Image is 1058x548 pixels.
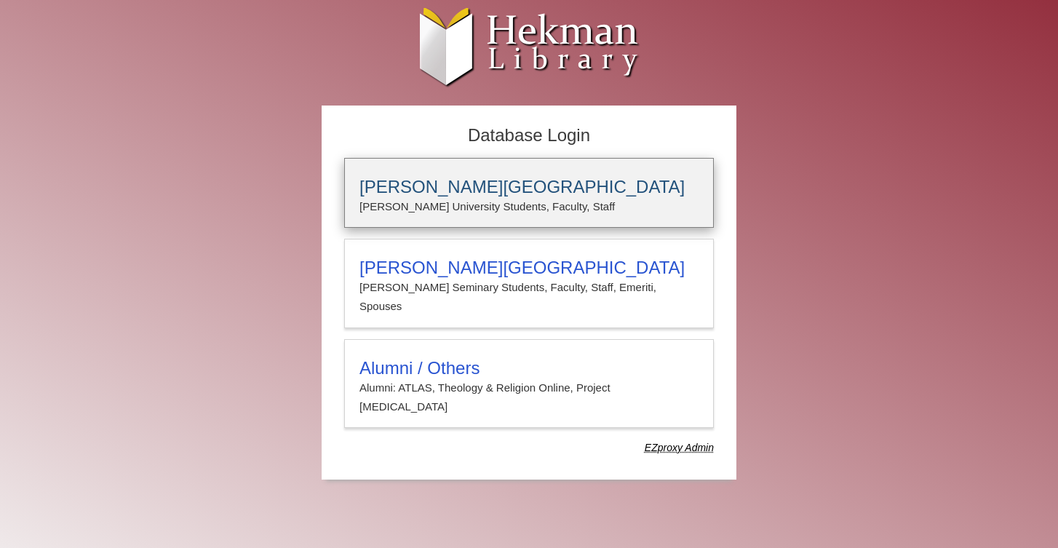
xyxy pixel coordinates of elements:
summary: Alumni / OthersAlumni: ATLAS, Theology & Religion Online, Project [MEDICAL_DATA] [359,358,699,417]
p: [PERSON_NAME] University Students, Faculty, Staff [359,197,699,216]
h3: Alumni / Others [359,358,699,378]
h3: [PERSON_NAME][GEOGRAPHIC_DATA] [359,258,699,278]
h2: Database Login [337,121,721,151]
p: [PERSON_NAME] Seminary Students, Faculty, Staff, Emeriti, Spouses [359,278,699,317]
a: [PERSON_NAME][GEOGRAPHIC_DATA][PERSON_NAME] Seminary Students, Faculty, Staff, Emeriti, Spouses [344,239,714,328]
a: [PERSON_NAME][GEOGRAPHIC_DATA][PERSON_NAME] University Students, Faculty, Staff [344,158,714,228]
dfn: Use Alumni login [645,442,714,453]
h3: [PERSON_NAME][GEOGRAPHIC_DATA] [359,177,699,197]
p: Alumni: ATLAS, Theology & Religion Online, Project [MEDICAL_DATA] [359,378,699,417]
